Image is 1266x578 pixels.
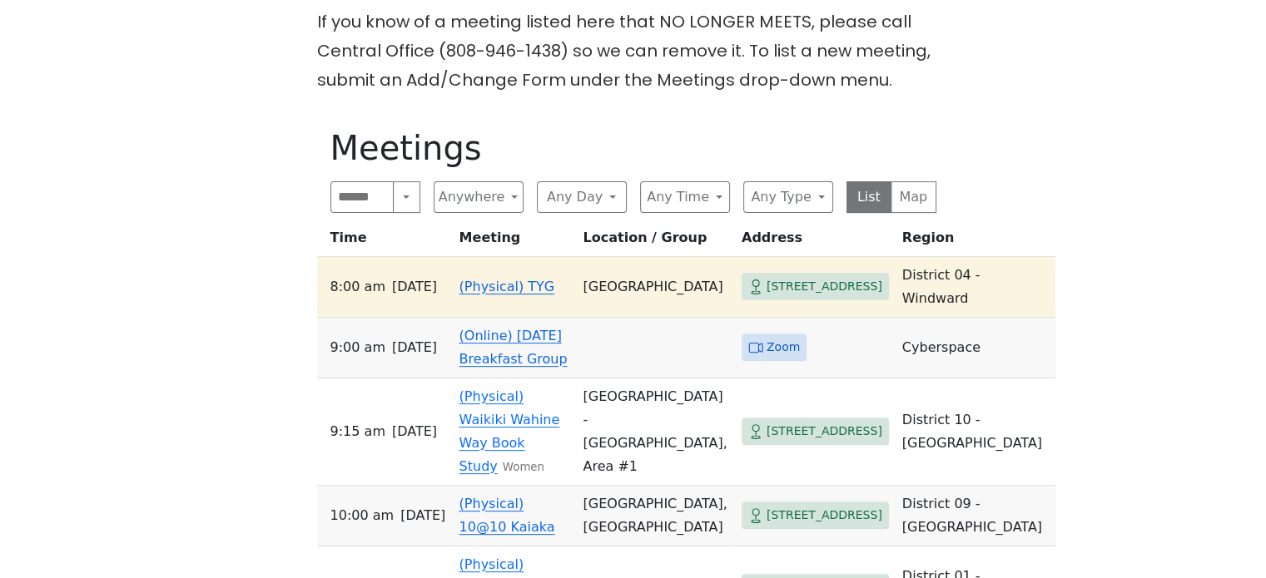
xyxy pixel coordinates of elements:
[503,461,544,473] small: Women
[317,7,950,95] p: If you know of a meeting listed here that NO LONGER MEETS, please call Central Office (808-946-14...
[434,181,524,213] button: Anywhere
[393,181,420,213] button: Search
[459,328,568,367] a: (Online) [DATE] Breakfast Group
[459,388,560,474] a: (Physical) Waikiki Wahine Way Book Study
[896,378,1055,486] td: District 10 - [GEOGRAPHIC_DATA]
[537,181,627,213] button: Any Day
[459,279,555,294] a: (Physical) TYG
[576,257,734,318] td: [GEOGRAPHIC_DATA]
[330,181,395,213] input: Search
[330,275,385,299] span: 8:00 AM
[400,504,445,527] span: [DATE]
[640,181,730,213] button: Any Time
[330,504,395,527] span: 10:00 AM
[392,420,437,443] span: [DATE]
[576,486,734,546] td: [GEOGRAPHIC_DATA], [GEOGRAPHIC_DATA]
[392,336,437,359] span: [DATE]
[330,336,385,359] span: 9:00 AM
[576,226,734,257] th: Location / Group
[576,378,734,486] td: [GEOGRAPHIC_DATA] - [GEOGRAPHIC_DATA], Area #1
[891,181,936,213] button: Map
[767,505,882,526] span: [STREET_ADDRESS]
[767,337,800,358] span: Zoom
[330,128,936,168] h1: Meetings
[896,226,1055,257] th: Region
[896,318,1055,378] td: Cyberspace
[846,181,892,213] button: List
[743,181,833,213] button: Any Type
[392,275,437,299] span: [DATE]
[896,486,1055,546] td: District 09 - [GEOGRAPHIC_DATA]
[453,226,577,257] th: Meeting
[735,226,896,257] th: Address
[767,276,882,297] span: [STREET_ADDRESS]
[317,226,453,257] th: Time
[459,496,555,535] a: (Physical) 10@10 Kaiaka
[767,421,882,442] span: [STREET_ADDRESS]
[896,257,1055,318] td: District 04 - Windward
[330,420,385,443] span: 9:15 AM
